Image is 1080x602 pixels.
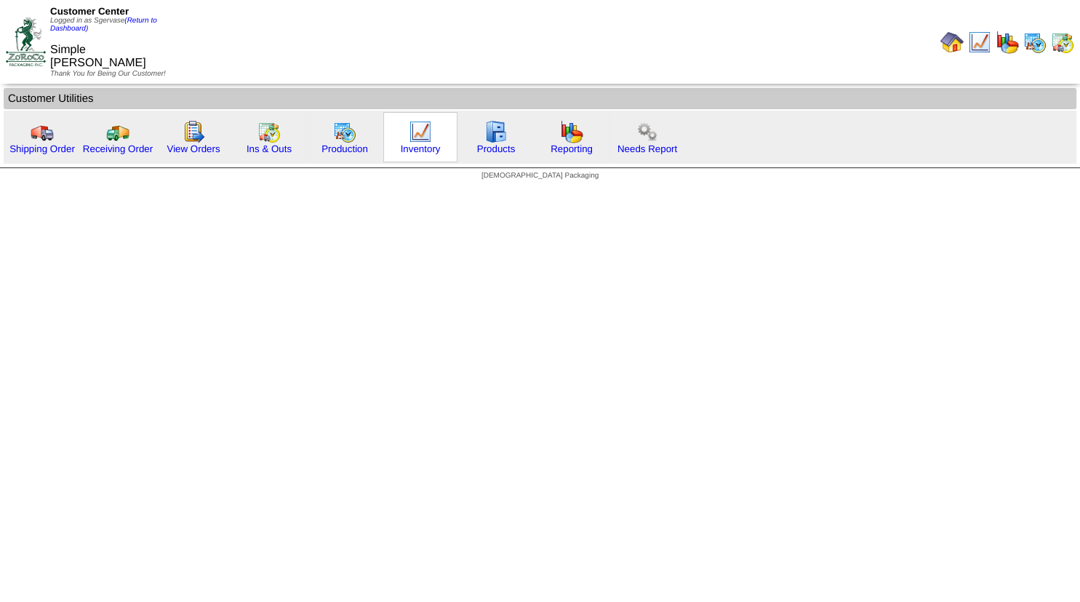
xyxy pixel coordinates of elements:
[182,120,205,143] img: workorder.gif
[401,143,441,154] a: Inventory
[167,143,220,154] a: View Orders
[9,143,75,154] a: Shipping Order
[83,143,153,154] a: Receiving Order
[996,31,1019,54] img: graph.gif
[481,172,599,180] span: [DEMOGRAPHIC_DATA] Packaging
[1051,31,1074,54] img: calendarinout.gif
[106,120,129,143] img: truck2.gif
[50,6,129,17] span: Customer Center
[333,120,356,143] img: calendarprod.gif
[50,44,146,69] span: Simple [PERSON_NAME]
[484,120,508,143] img: cabinet.gif
[477,143,516,154] a: Products
[1023,31,1047,54] img: calendarprod.gif
[50,70,166,78] span: Thank You for Being Our Customer!
[321,143,368,154] a: Production
[968,31,991,54] img: line_graph.gif
[560,120,583,143] img: graph.gif
[617,143,677,154] a: Needs Report
[247,143,292,154] a: Ins & Outs
[4,88,1076,109] td: Customer Utilities
[50,17,157,33] span: Logged in as Sgervase
[940,31,964,54] img: home.gif
[31,120,54,143] img: truck.gif
[409,120,432,143] img: line_graph.gif
[257,120,281,143] img: calendarinout.gif
[551,143,593,154] a: Reporting
[636,120,659,143] img: workflow.png
[50,17,157,33] a: (Return to Dashboard)
[6,17,46,66] img: ZoRoCo_Logo(Green%26Foil)%20jpg.webp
